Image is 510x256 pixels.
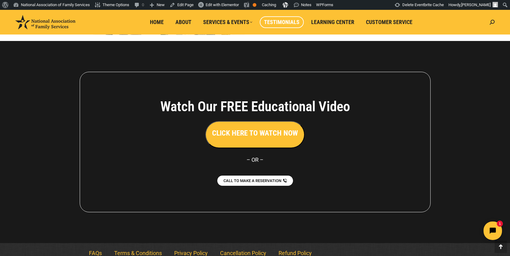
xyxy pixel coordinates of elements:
[206,2,239,7] span: Edit with Elementor
[15,15,75,29] img: National Association of Family Services
[126,98,384,115] h4: Watch Our FREE Educational Video
[264,19,299,26] span: Testimonials
[247,156,263,163] span: – OR –
[146,16,168,28] a: Home
[150,19,164,26] span: Home
[253,3,256,7] div: OK
[366,19,412,26] span: Customer Service
[401,216,507,245] iframe: Tidio Chat
[223,179,281,183] span: CALL TO MAKE A RESERVATION
[217,176,293,186] a: CALL TO MAKE A RESERVATION
[171,16,196,28] a: About
[362,16,417,28] a: Customer Service
[212,128,298,138] h3: CLICK HERE TO WATCH NOW
[311,19,354,26] span: Learning Center
[307,16,359,28] a: Learning Center
[203,19,252,26] span: Services & Events
[205,121,305,148] button: CLICK HERE TO WATCH NOW
[175,19,191,26] span: About
[461,2,491,7] span: [PERSON_NAME]
[205,130,305,137] a: CLICK HERE TO WATCH NOW
[260,16,304,28] a: Testimonials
